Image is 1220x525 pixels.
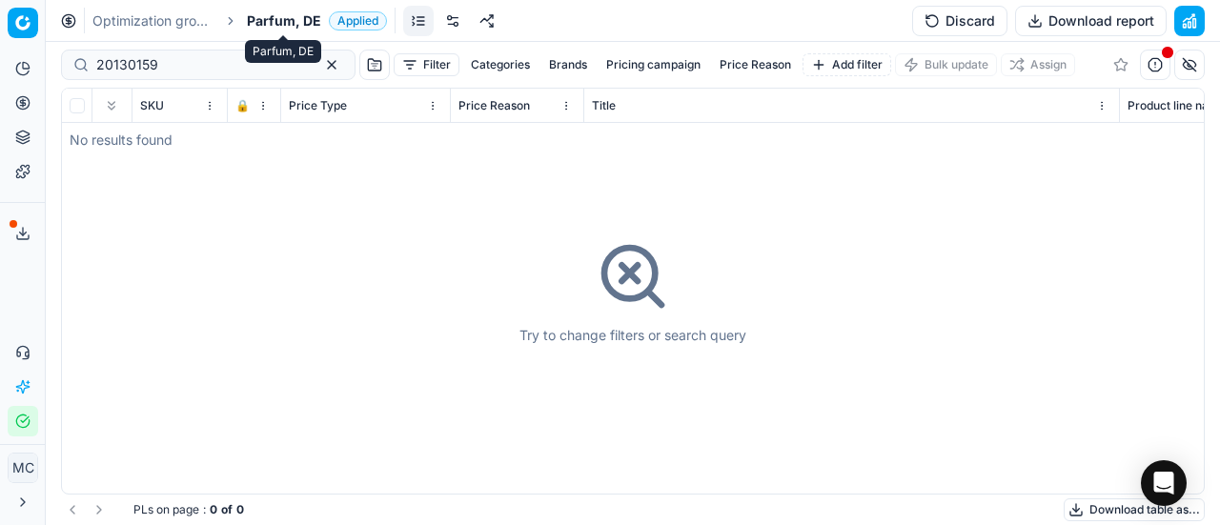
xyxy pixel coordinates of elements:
nav: pagination [61,498,111,521]
span: Applied [329,11,387,30]
span: 🔒 [235,98,250,113]
button: Go to next page [88,498,111,521]
strong: of [221,502,233,517]
span: Parfum, DEApplied [247,11,387,30]
span: Price Reason [458,98,530,113]
div: Try to change filters or search query [519,326,746,345]
button: Download report [1015,6,1167,36]
nav: breadcrumb [92,11,387,30]
div: : [133,502,244,517]
button: Discard [912,6,1007,36]
button: Expand all [100,94,123,117]
button: Add filter [803,53,891,76]
span: Price Type [289,98,347,113]
button: Categories [463,53,538,76]
strong: 0 [210,502,217,517]
button: Filter [394,53,459,76]
button: Download table as... [1064,498,1205,521]
button: Go to previous page [61,498,84,521]
button: Assign [1001,53,1075,76]
span: Title [592,98,616,113]
div: Open Intercom Messenger [1141,460,1187,506]
span: PLs on page [133,502,199,517]
button: MC [8,453,38,483]
button: Price Reason [712,53,799,76]
span: MC [9,454,37,482]
button: Brands [541,53,595,76]
strong: 0 [236,502,244,517]
input: Search by SKU or title [96,55,305,74]
span: SKU [140,98,164,113]
button: Pricing campaign [599,53,708,76]
a: Optimization groups [92,11,214,30]
button: Bulk update [895,53,997,76]
span: Parfum, DE [247,11,321,30]
div: Parfum, DE [245,40,321,63]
